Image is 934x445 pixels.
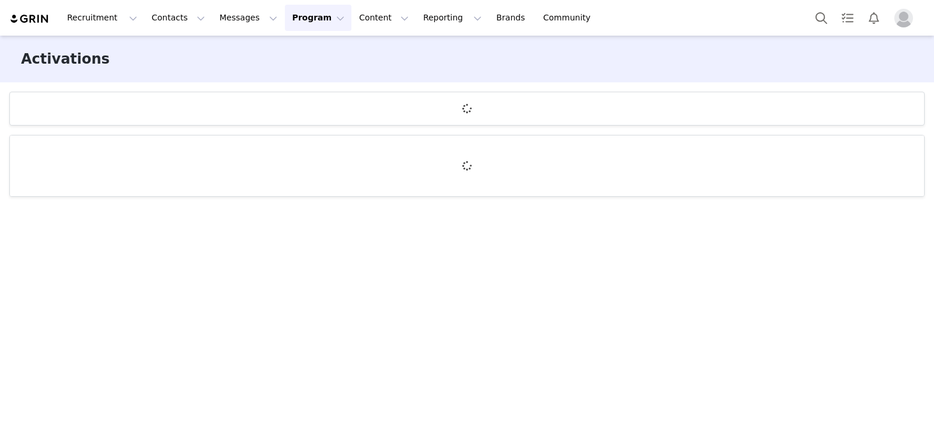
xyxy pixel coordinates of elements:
button: Notifications [861,5,887,31]
button: Reporting [416,5,489,31]
button: Program [285,5,351,31]
a: Community [536,5,603,31]
button: Content [352,5,416,31]
button: Search [808,5,834,31]
button: Recruitment [60,5,144,31]
button: Profile [887,9,925,27]
button: Contacts [145,5,212,31]
button: Messages [212,5,284,31]
a: Tasks [835,5,860,31]
img: grin logo [9,13,50,25]
h3: Activations [21,48,110,69]
img: placeholder-profile.jpg [894,9,913,27]
a: Brands [489,5,535,31]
